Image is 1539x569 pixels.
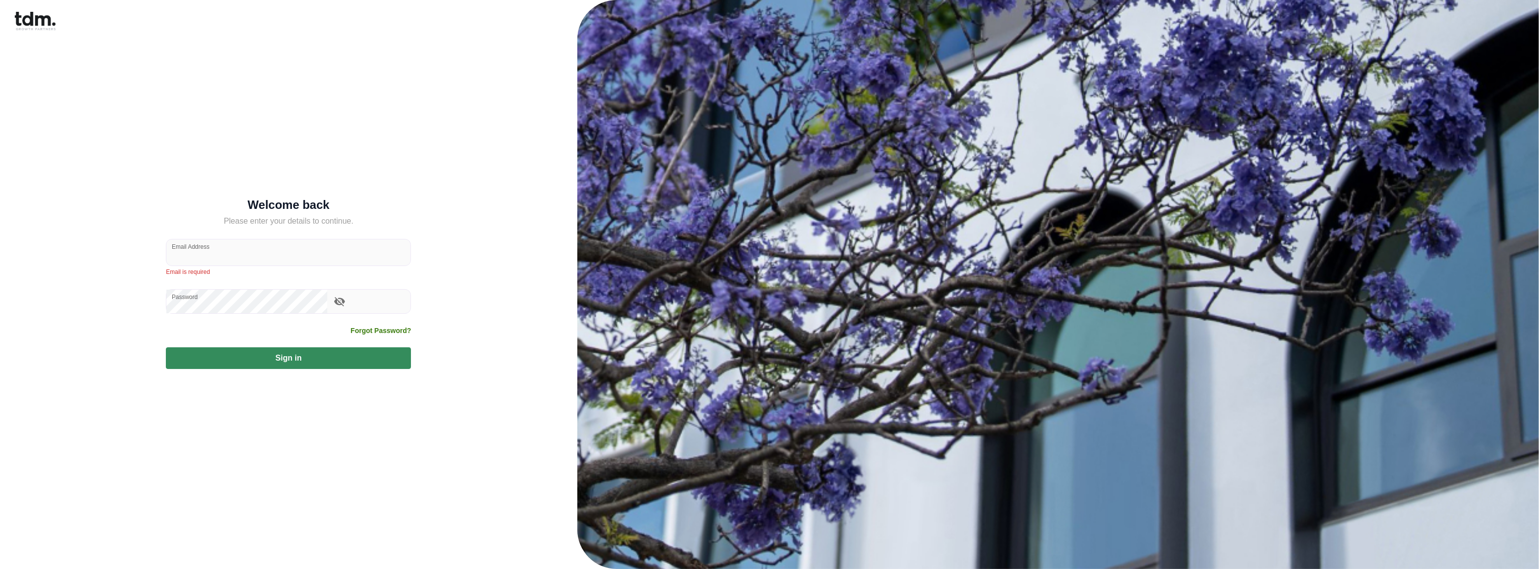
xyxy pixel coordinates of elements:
[350,326,411,335] a: Forgot Password?
[166,215,411,227] h5: Please enter your details to continue.
[172,242,210,251] label: Email Address
[166,268,411,277] p: Email is required
[172,293,198,301] label: Password
[331,293,348,310] button: toggle password visibility
[166,347,411,369] button: Sign in
[166,200,411,210] h5: Welcome back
